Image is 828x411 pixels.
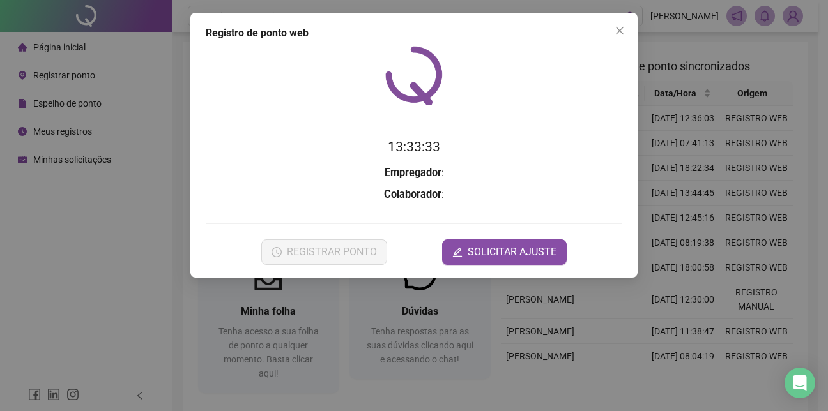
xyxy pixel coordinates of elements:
img: QRPoint [385,46,443,105]
span: edit [452,247,463,257]
div: Registro de ponto web [206,26,622,41]
strong: Colaborador [384,188,441,200]
span: SOLICITAR AJUSTE [468,244,556,260]
span: close [615,26,625,36]
button: Close [609,20,630,41]
h3: : [206,165,622,181]
button: editSOLICITAR AJUSTE [442,239,567,265]
div: Open Intercom Messenger [785,368,815,398]
h3: : [206,186,622,203]
time: 13:33:33 [388,139,440,154]
button: REGISTRAR PONTO [261,239,387,265]
strong: Empregador [385,167,441,179]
